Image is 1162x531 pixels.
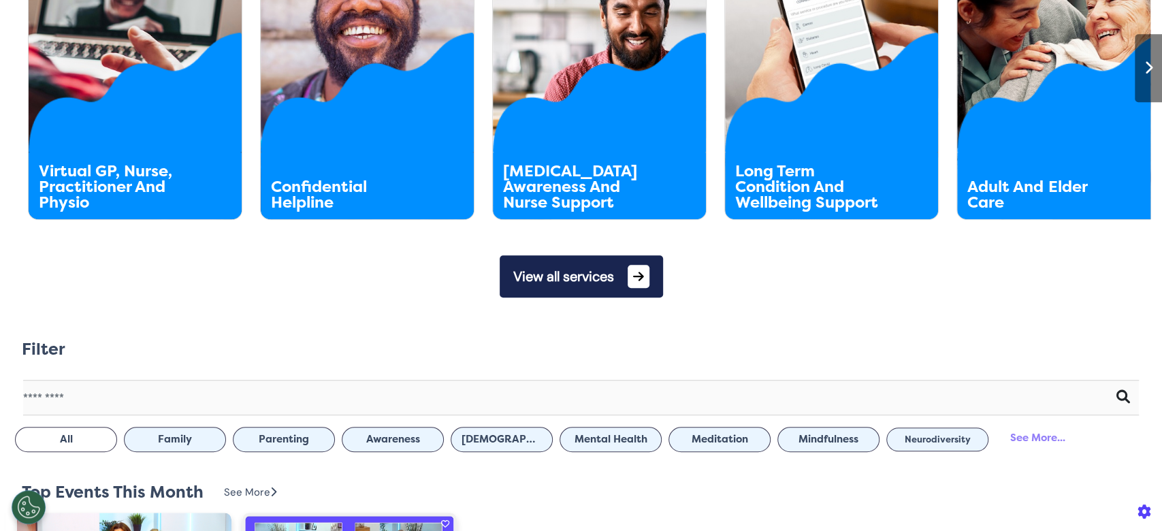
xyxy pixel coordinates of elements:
[967,179,1116,210] div: Adult And Elder Care
[15,427,117,452] button: All
[735,163,884,210] div: Long Term Condition And Wellbeing Support
[224,485,276,500] div: See More
[22,340,65,359] h2: Filter
[668,427,771,452] button: Meditation
[777,427,879,452] button: Mindfulness
[271,179,420,210] div: Confidential Helpline
[995,425,1080,451] div: See More...
[22,483,204,502] h2: Top Events This Month
[886,428,988,451] button: Neurodiversity
[233,427,335,452] button: Parenting
[500,255,663,297] button: View all services
[503,163,652,210] div: [MEDICAL_DATA] Awareness And Nurse Support
[560,427,662,452] button: Mental Health
[342,427,444,452] button: Awareness
[451,427,553,452] button: [DEMOGRAPHIC_DATA] Health
[39,163,188,210] div: Virtual GP, Nurse, Practitioner And Physio
[12,490,46,524] button: Open Preferences
[124,427,226,452] button: Family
